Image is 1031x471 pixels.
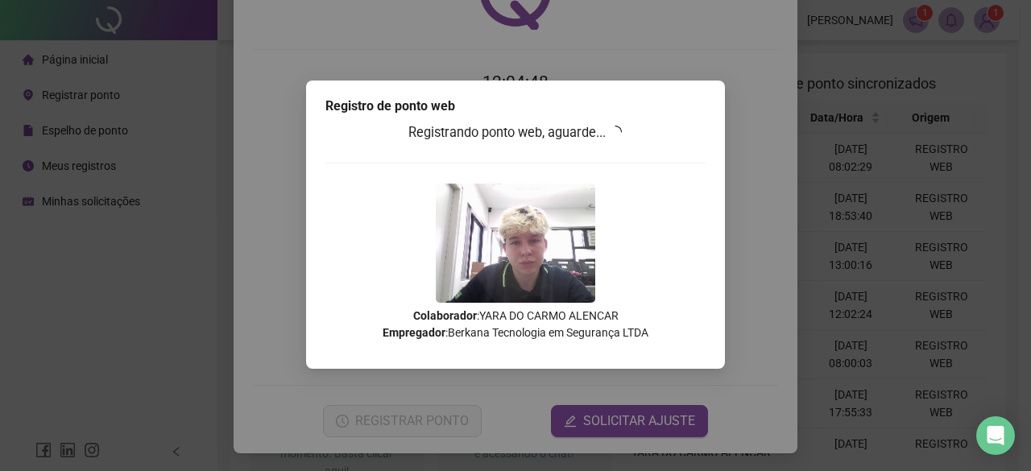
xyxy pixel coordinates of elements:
strong: Empregador [383,326,445,339]
div: Open Intercom Messenger [976,416,1015,455]
p: : YARA DO CARMO ALENCAR : Berkana Tecnologia em Segurança LTDA [325,308,706,341]
h3: Registrando ponto web, aguarde... [325,122,706,143]
div: Registro de ponto web [325,97,706,116]
img: Z [436,184,595,303]
strong: Colaborador [413,309,477,322]
span: loading [607,123,625,141]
